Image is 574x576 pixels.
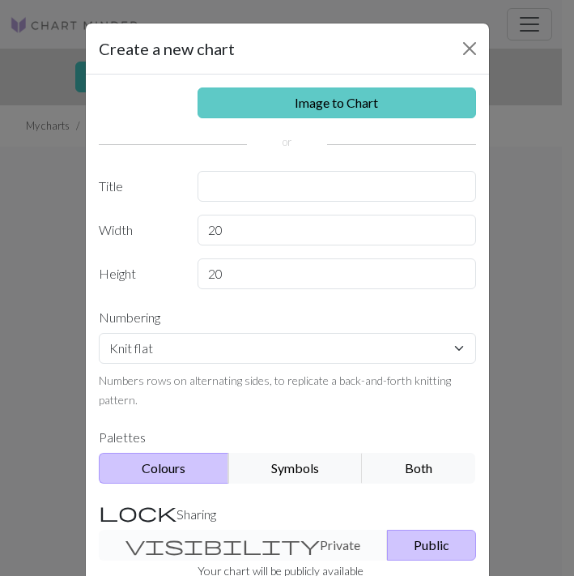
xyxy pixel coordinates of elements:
[457,36,483,62] button: Close
[89,215,189,245] label: Width
[99,36,235,61] h5: Create a new chart
[99,453,229,484] button: Colours
[198,87,476,118] a: Image to Chart
[89,258,189,289] label: Height
[89,422,486,453] label: Palettes
[89,171,189,202] label: Title
[89,497,486,530] label: Sharing
[228,453,363,484] button: Symbols
[362,453,475,484] button: Both
[99,373,451,407] small: Numbers rows on alternating sides, to replicate a back-and-forth knitting pattern.
[387,530,476,561] button: Public
[89,302,486,333] label: Numbering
